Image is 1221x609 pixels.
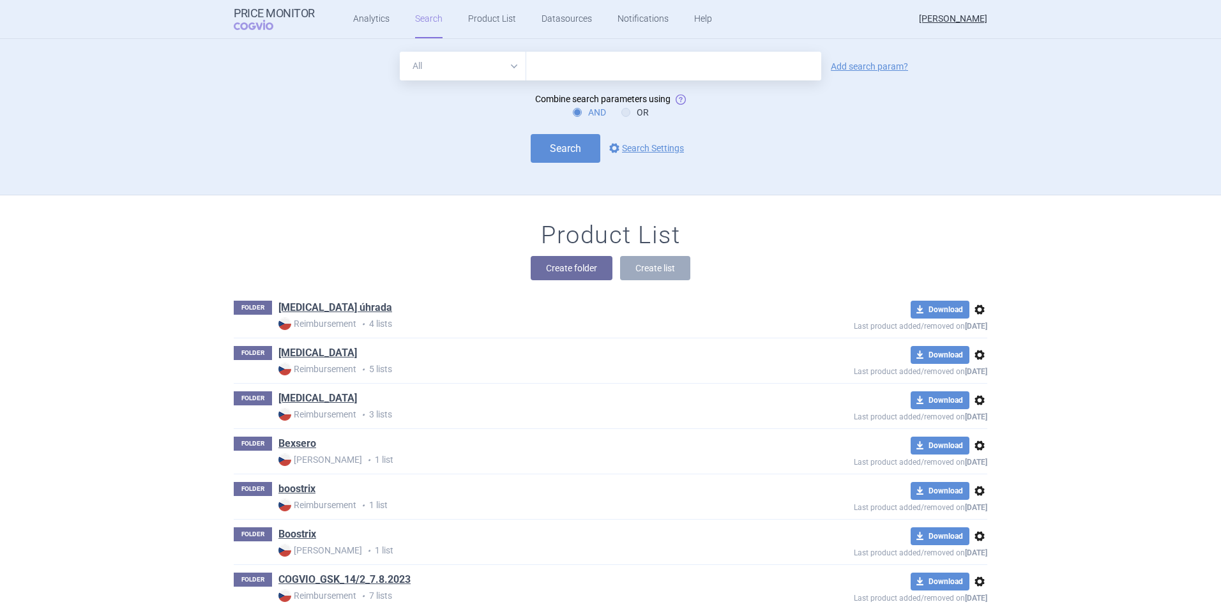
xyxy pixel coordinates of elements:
[278,499,291,511] img: CZ
[278,527,316,541] a: Boostrix
[278,453,761,467] p: 1 list
[278,437,316,451] a: Bexsero
[573,106,606,119] label: AND
[278,391,357,405] a: [MEDICAL_DATA]
[356,499,369,512] i: •
[356,363,369,376] i: •
[911,301,969,319] button: Download
[278,437,316,453] h1: Bexsero
[356,590,369,603] i: •
[278,544,291,557] img: CZ
[761,409,987,421] p: Last product added/removed on
[278,453,291,466] img: CZ
[278,301,392,317] h1: Augmentin úhrada
[831,62,908,71] a: Add search param?
[234,573,272,587] p: FOLDER
[278,499,761,512] p: 1 list
[234,346,272,360] p: FOLDER
[965,458,987,467] strong: [DATE]
[234,482,272,496] p: FOLDER
[278,482,315,499] h1: boostrix
[234,7,315,31] a: Price MonitorCOGVIO
[278,408,291,421] img: CZ
[278,589,356,602] strong: Reimbursement
[911,573,969,590] button: Download
[356,318,369,331] i: •
[278,317,291,330] img: CZ
[911,437,969,455] button: Download
[234,20,291,30] span: COGVIO
[278,391,357,408] h1: BENLYSTA
[234,7,315,20] strong: Price Monitor
[278,363,356,375] strong: Reimbursement
[278,482,315,496] a: boostrix
[761,500,987,512] p: Last product added/removed on
[761,545,987,557] p: Last product added/removed on
[278,408,356,421] strong: Reimbursement
[911,346,969,364] button: Download
[278,363,291,375] img: CZ
[761,319,987,331] p: Last product added/removed on
[278,573,411,587] a: COGVIO_GSK_14/2_7.8.2023
[278,499,356,511] strong: Reimbursement
[278,544,362,557] strong: [PERSON_NAME]
[761,590,987,603] p: Last product added/removed on
[535,94,671,104] span: Combine search parameters using
[278,301,392,315] a: [MEDICAL_DATA] úhrada
[278,317,356,330] strong: Reimbursement
[911,527,969,545] button: Download
[278,453,362,466] strong: [PERSON_NAME]
[761,364,987,376] p: Last product added/removed on
[965,594,987,603] strong: [DATE]
[531,256,612,280] button: Create folder
[356,409,369,421] i: •
[965,503,987,512] strong: [DATE]
[278,544,761,557] p: 1 list
[278,346,357,363] h1: Avodart
[278,363,761,376] p: 5 lists
[541,221,680,250] h1: Product List
[234,301,272,315] p: FOLDER
[234,437,272,451] p: FOLDER
[531,134,600,163] button: Search
[278,346,357,360] a: [MEDICAL_DATA]
[234,527,272,541] p: FOLDER
[965,412,987,421] strong: [DATE]
[911,482,969,500] button: Download
[965,367,987,376] strong: [DATE]
[607,140,684,156] a: Search Settings
[362,454,375,467] i: •
[278,408,761,421] p: 3 lists
[621,106,649,119] label: OR
[965,548,987,557] strong: [DATE]
[911,391,969,409] button: Download
[278,589,291,602] img: CZ
[761,455,987,467] p: Last product added/removed on
[278,573,411,589] h1: COGVIO_GSK_14/2_7.8.2023
[620,256,690,280] button: Create list
[234,391,272,405] p: FOLDER
[278,317,761,331] p: 4 lists
[965,322,987,331] strong: [DATE]
[278,527,316,544] h1: Boostrix
[278,589,761,603] p: 7 lists
[362,545,375,557] i: •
